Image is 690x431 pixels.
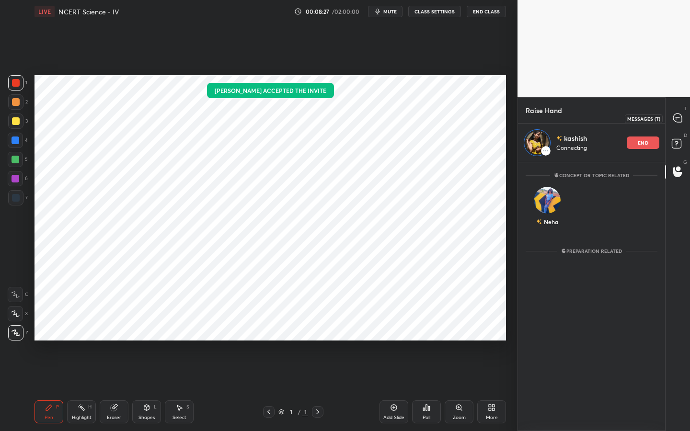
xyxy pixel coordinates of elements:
[536,219,542,225] img: no-rating-badge.077c3623.svg
[8,325,28,340] div: Z
[8,152,28,167] div: 5
[383,415,404,420] div: Add Slide
[172,415,186,420] div: Select
[88,405,92,409] div: H
[486,415,498,420] div: More
[453,415,466,420] div: Zoom
[683,159,687,166] p: G
[423,415,430,420] div: Poll
[45,415,53,420] div: Pen
[684,132,687,139] p: D
[8,171,28,186] div: 6
[518,98,570,123] p: Raise Hand
[72,415,92,420] div: Highlight
[368,6,402,17] button: mute
[58,7,119,16] h4: NCERT Science - IV
[302,408,308,416] div: 1
[56,405,59,409] div: P
[8,306,28,321] div: X
[383,8,397,15] span: mute
[684,105,687,112] p: T
[8,287,28,302] div: C
[8,94,28,110] div: 2
[8,190,28,205] div: 7
[138,415,155,420] div: Shapes
[556,144,589,152] p: Connecting
[186,405,189,409] div: S
[298,409,300,415] div: /
[8,133,28,148] div: 4
[107,415,121,420] div: Eraser
[550,169,633,181] p: Concept or Topic related
[638,140,648,145] p: end
[34,6,55,17] div: LIVE
[408,6,461,17] button: CLASS SETTINGS
[8,113,28,129] div: 3
[8,75,27,91] div: 1
[526,131,549,154] img: 1e732f47af414a769359529a644e0368.jpg
[286,409,296,415] div: 1
[467,6,506,17] button: End Class
[541,146,551,156] img: rah-connecting.9303c4bf.svg
[556,136,562,141] img: no-rating-badge.077c3623.svg
[534,187,561,214] img: 51a2b047cad4432da2d50f7d4a046534.jpg
[154,405,157,409] div: L
[625,114,663,123] div: Messages (T)
[564,134,587,143] p: kashish
[544,217,558,226] div: Neha
[557,245,626,257] p: Preparation related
